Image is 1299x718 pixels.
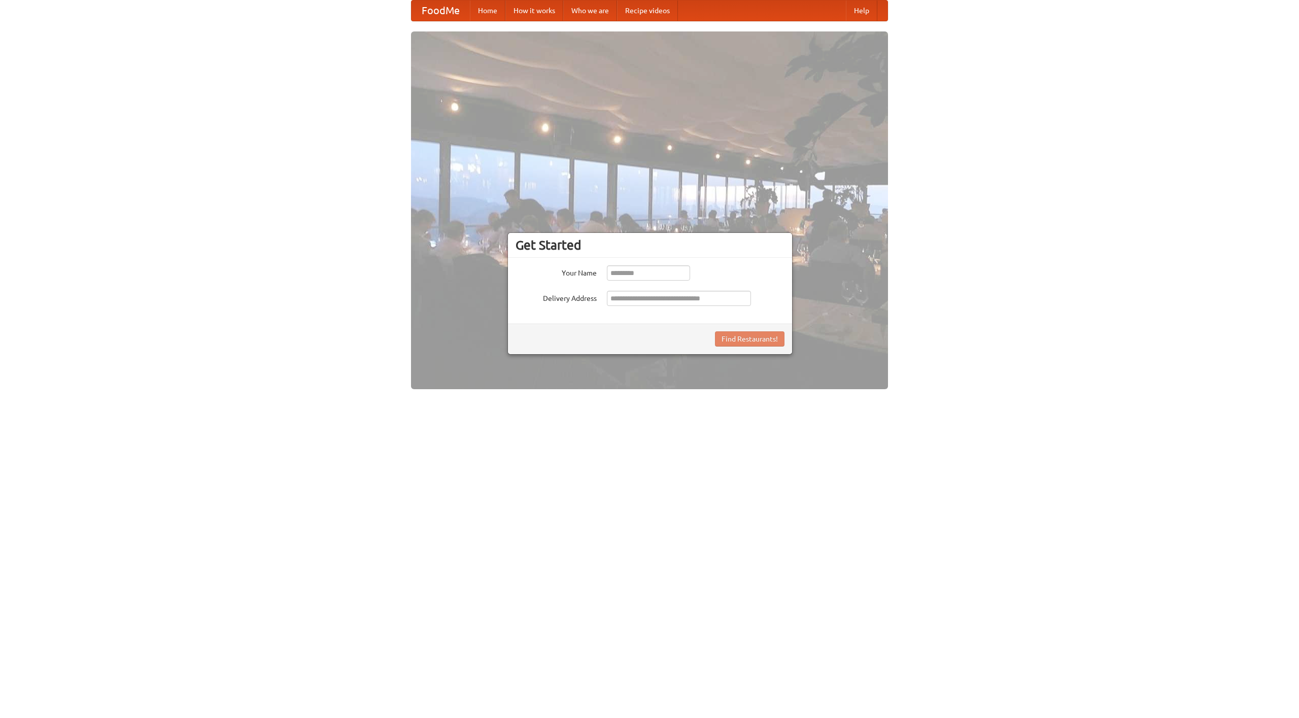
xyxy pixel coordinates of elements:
a: How it works [505,1,563,21]
button: Find Restaurants! [715,331,784,347]
label: Your Name [516,265,597,278]
a: FoodMe [412,1,470,21]
label: Delivery Address [516,291,597,303]
h3: Get Started [516,237,784,253]
a: Recipe videos [617,1,678,21]
a: Help [846,1,877,21]
a: Who we are [563,1,617,21]
a: Home [470,1,505,21]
